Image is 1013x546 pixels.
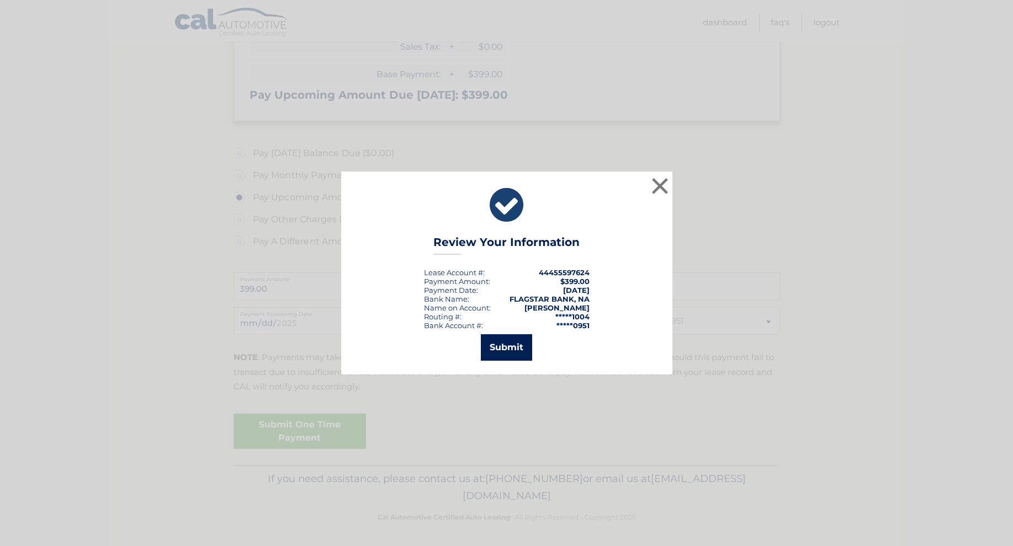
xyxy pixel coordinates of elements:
div: : [424,286,478,295]
h3: Review Your Information [433,235,580,255]
span: [DATE] [563,286,590,295]
div: Name on Account: [424,303,491,312]
strong: [PERSON_NAME] [524,303,590,312]
button: Submit [481,334,532,361]
div: Bank Name: [424,295,469,303]
div: Bank Account #: [424,321,483,330]
span: $399.00 [560,277,590,286]
span: Payment Date [424,286,476,295]
button: × [649,175,671,197]
strong: FLAGSTAR BANK, NA [510,295,590,303]
strong: 44455597624 [539,268,590,277]
div: Lease Account #: [424,268,485,277]
div: Payment Amount: [424,277,490,286]
div: Routing #: [424,312,462,321]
